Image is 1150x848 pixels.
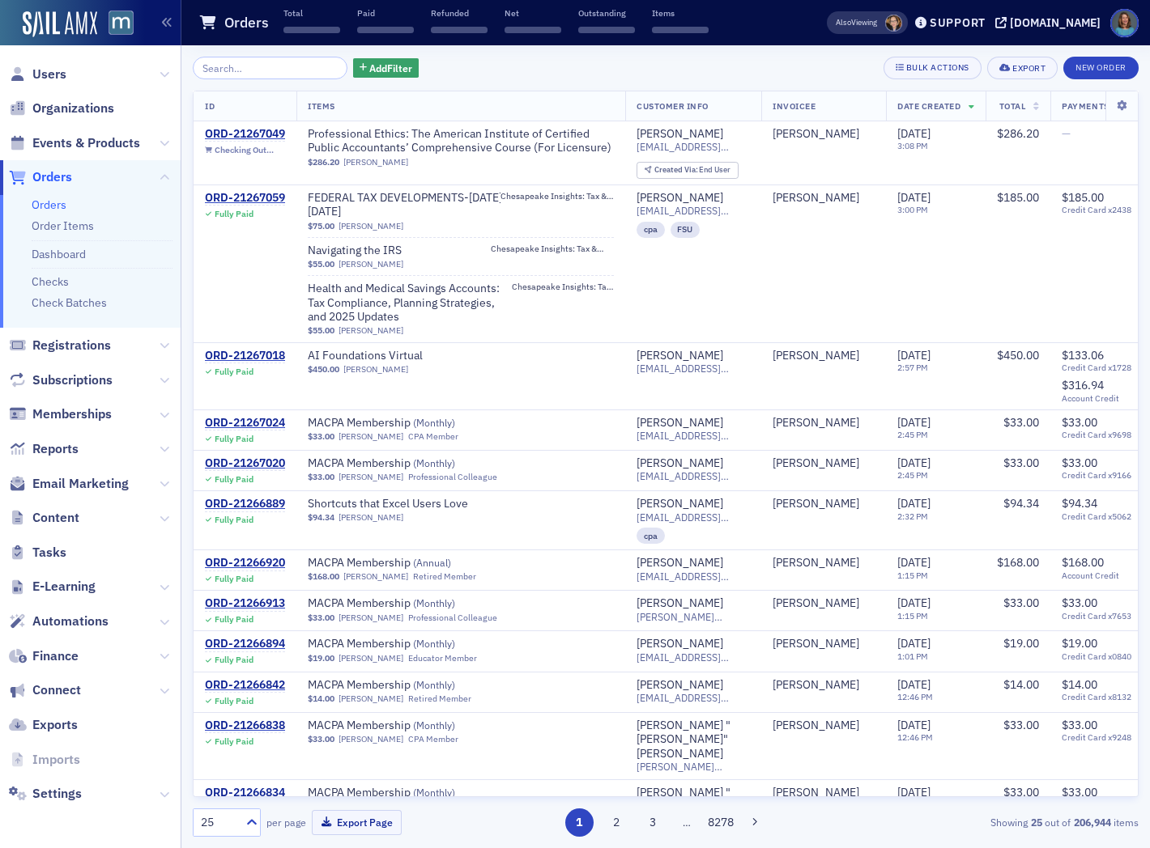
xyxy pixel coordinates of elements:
[32,647,79,665] span: Finance
[431,27,488,33] span: ‌
[353,58,420,78] button: AddFilter
[637,127,723,142] a: [PERSON_NAME]
[413,571,476,582] div: Retired Member
[997,190,1039,205] span: $185.00
[413,596,455,609] span: ( Monthly )
[906,63,969,72] div: Bulk Actions
[1003,596,1039,610] span: $33.00
[308,678,512,693] span: MACPA Membership
[357,27,414,33] span: ‌
[1062,456,1097,470] span: $33.00
[637,100,709,112] span: Customer Info
[773,349,875,363] span: Shawn Zeigler
[773,127,859,142] a: [PERSON_NAME]
[505,7,561,19] p: Net
[339,653,403,664] a: [PERSON_NAME]
[1062,511,1143,522] span: Credit Card x5062
[997,555,1039,570] span: $168.00
[637,528,665,544] div: cpa
[773,678,859,693] a: [PERSON_NAME]
[308,719,512,733] a: MACPA Membership (Monthly)
[500,191,614,221] a: Chesapeake Insights: Tax & Beyond
[357,7,414,19] p: Paid
[773,127,875,142] span: Kerry Jankowski
[897,362,928,373] time: 2:57 PM
[897,596,931,610] span: [DATE]
[32,509,79,527] span: Content
[205,100,215,112] span: ID
[308,456,512,471] span: MACPA Membership
[205,556,285,570] a: ORD-21266920
[997,126,1039,141] span: $286.20
[308,259,334,269] span: $55.00
[897,190,931,205] span: [DATE]
[205,596,285,611] div: ORD-21266913
[9,475,129,493] a: Email Marketing
[773,497,859,511] a: [PERSON_NAME]
[9,440,79,458] a: Reports
[283,27,340,33] span: ‌
[637,719,750,761] div: [PERSON_NAME] "[PERSON_NAME]" [PERSON_NAME]
[836,17,877,28] span: Viewing
[205,349,285,363] a: ORD-21267018
[308,786,512,800] a: MACPA Membership (Monthly)
[215,434,253,444] div: Fully Paid
[885,15,902,32] span: Michelle Brown
[773,191,875,206] span: Alan Levitas
[654,166,731,175] div: End User
[205,127,285,142] div: ORD-21267049
[308,191,500,219] a: FEDERAL TAX DEVELOPMENTS-[DATE]-[DATE]
[9,647,79,665] a: Finance
[312,810,402,835] button: Export Page
[897,610,928,621] time: 1:15 PM
[505,27,561,33] span: ‌
[773,556,859,570] a: [PERSON_NAME]
[1062,496,1097,511] span: $94.34
[512,282,614,292] span: Chesapeake Insights: Tax & Beyond
[9,371,113,389] a: Subscriptions
[1063,59,1139,74] a: New Order
[32,440,79,458] span: Reports
[637,456,723,471] div: [PERSON_NAME]
[283,7,340,19] p: Total
[215,515,253,525] div: Fully Paid
[215,574,253,584] div: Fully Paid
[1062,363,1143,373] span: Credit Card x1728
[308,282,512,324] a: Health and Medical Savings Accounts: Tax Compliance, Planning Strategies, and 2025 Updates
[897,140,928,151] time: 3:08 PM
[1062,205,1143,215] span: Credit Card x2438
[339,512,403,523] a: [PERSON_NAME]
[671,222,701,238] div: FSU
[637,556,723,570] div: [PERSON_NAME]
[9,509,79,527] a: Content
[637,363,750,375] span: [EMAIL_ADDRESS][DOMAIN_NAME]
[339,472,403,482] a: [PERSON_NAME]
[32,274,69,289] a: Checks
[9,405,112,423] a: Memberships
[637,416,723,430] div: [PERSON_NAME]
[897,469,928,481] time: 2:45 PM
[308,100,335,112] span: Items
[205,456,285,471] a: ORD-21267020
[1010,15,1101,30] div: [DOMAIN_NAME]
[637,191,723,206] a: [PERSON_NAME]
[637,786,750,829] a: [PERSON_NAME] "[PERSON_NAME]" [PERSON_NAME]
[500,191,614,201] span: Chesapeake Insights: Tax & Beyond
[773,596,859,611] a: [PERSON_NAME]
[652,27,709,33] span: ‌
[773,786,859,800] div: [PERSON_NAME]
[773,416,859,430] a: [PERSON_NAME]
[1062,126,1071,141] span: —
[308,127,614,155] a: Professional Ethics: The American Institute of Certified Public Accountants’ Comprehensive Course...
[32,168,72,186] span: Orders
[308,349,512,363] a: AI Foundations Virtual
[205,719,285,733] div: ORD-21266838
[308,512,334,523] span: $94.34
